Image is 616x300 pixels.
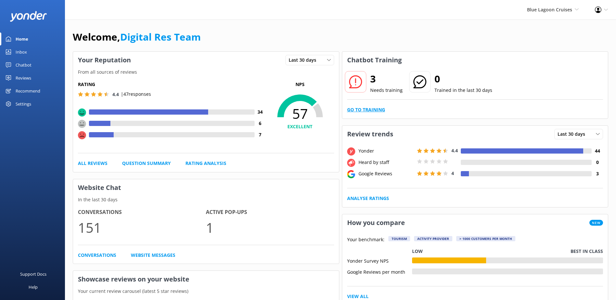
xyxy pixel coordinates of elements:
[73,288,339,295] p: Your current review carousel (latest 5 star reviews)
[347,269,412,274] div: Google Reviews per month
[357,159,415,166] div: Heard by staff
[78,81,266,88] h5: Rating
[347,106,385,113] a: Go to Training
[592,170,603,177] h4: 3
[73,52,136,69] h3: Your Reputation
[571,248,603,255] p: Best in class
[16,97,31,110] div: Settings
[412,248,423,255] p: Low
[451,147,458,154] span: 4.4
[112,91,119,97] span: 4.4
[342,126,398,143] h3: Review trends
[10,11,47,22] img: yonder-white-logo.png
[16,58,31,71] div: Chatbot
[120,30,201,44] a: Digital Res Team
[73,69,339,76] p: From all sources of reviews
[131,252,175,259] a: Website Messages
[73,271,339,288] h3: Showcase reviews on your website
[185,160,226,167] a: Rating Analysis
[347,293,369,300] a: View All
[451,170,454,176] span: 4
[266,81,334,88] p: NPS
[73,196,339,203] p: In the last 30 days
[206,217,334,238] p: 1
[558,131,589,138] span: Last 30 days
[370,71,403,87] h2: 3
[289,56,320,64] span: Last 30 days
[357,170,415,177] div: Google Reviews
[592,159,603,166] h4: 0
[342,214,410,231] h3: How you compare
[592,147,603,155] h4: 44
[347,257,412,263] div: Yonder Survey NPS
[255,131,266,138] h4: 7
[78,208,206,217] h4: Conversations
[255,108,266,116] h4: 34
[78,252,116,259] a: Conversations
[255,120,266,127] h4: 6
[16,84,40,97] div: Recommend
[29,281,38,294] div: Help
[121,91,151,98] p: | 47 responses
[78,160,107,167] a: All Reviews
[589,220,603,226] span: New
[456,236,515,241] div: > 1000 customers per month
[347,236,384,244] p: Your benchmark:
[206,208,334,217] h4: Active Pop-ups
[16,32,28,45] div: Home
[122,160,171,167] a: Question Summary
[434,71,492,87] h2: 0
[266,123,334,130] h4: EXCELLENT
[342,52,407,69] h3: Chatbot Training
[78,217,206,238] p: 151
[370,87,403,94] p: Needs training
[16,45,27,58] div: Inbox
[16,71,31,84] div: Reviews
[73,29,201,45] h1: Welcome,
[388,236,410,241] div: Tourism
[357,147,415,155] div: Yonder
[527,6,572,13] span: Blue Lagoon Cruises
[266,106,334,122] span: 57
[20,268,46,281] div: Support Docs
[73,179,339,196] h3: Website Chat
[434,87,492,94] p: Trained in the last 30 days
[347,195,389,202] a: Analyse Ratings
[414,236,452,241] div: Activity Provider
